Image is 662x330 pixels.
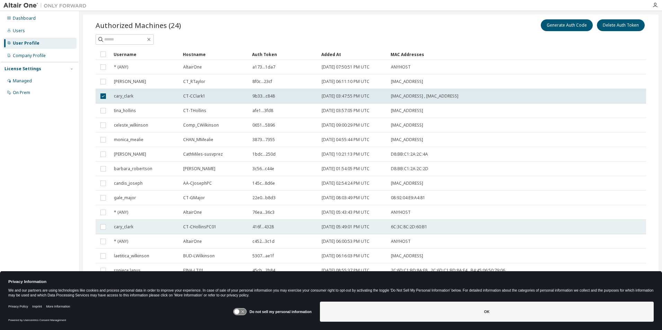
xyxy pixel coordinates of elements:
span: [MAC_ADDRESS] , [MAC_ADDRESS] [391,93,458,99]
div: Auth Token [252,49,316,60]
span: * (ANY) [114,64,128,70]
span: CT-CHollinsPC01 [183,224,216,230]
div: On Prem [13,90,30,95]
span: [MAC_ADDRESS] [391,79,423,84]
span: [DATE] 04:55:44 PM UTC [322,137,369,143]
div: Dashboard [13,16,36,21]
span: 5307...ae1f [252,253,274,259]
span: * (ANY) [114,210,128,215]
span: [DATE] 10:21:13 PM UTC [322,152,369,157]
span: [MAC_ADDRESS] [391,122,423,128]
span: 3873...7355 [252,137,275,143]
span: CT_RTaylor [183,79,205,84]
span: cary_clark [114,224,133,230]
span: [DATE] 03:57:05 PM UTC [322,108,369,113]
span: ANYHOST [391,210,411,215]
span: 0651...5896 [252,122,275,128]
span: [DATE] 07:50:51 PM UTC [322,64,369,70]
span: 145c...8d6e [252,181,275,186]
div: User Profile [13,40,39,46]
span: gale_major [114,195,136,201]
span: roniece.lanus [114,268,141,273]
span: BUD-LWilkinson [183,253,215,259]
span: [MAC_ADDRESS] [391,181,423,186]
span: AltairOne [183,239,202,244]
span: CT-GMajor [183,195,205,201]
span: CathMiles-susvprez [183,152,223,157]
span: FINA-LT01 [183,268,204,273]
span: [DATE] 05:49:01 PM UTC [322,224,369,230]
div: Hostname [183,49,247,60]
span: 1bdc...250d [252,152,276,157]
span: Authorized Machines (24) [96,20,181,30]
span: [DATE] 08:55:37 PM UTC [322,268,369,273]
span: * (ANY) [114,239,128,244]
span: CHAN_MMealie [183,137,213,143]
span: celeste_wilkinson [114,122,148,128]
span: [DATE] 06:11:10 PM UTC [322,79,369,84]
span: 416f...4328 [252,224,274,230]
span: 45cb...2b84 [252,268,275,273]
span: [MAC_ADDRESS] [391,108,423,113]
span: [PERSON_NAME] [183,166,215,172]
span: 3c56...c44e [252,166,274,172]
span: candis_joseph [114,181,143,186]
span: 6C:3C:8C:2D:60:B1 [391,224,427,230]
span: Comp_CWilkinson [183,122,219,128]
button: Generate Auth Code [541,19,593,31]
span: AltairOne [183,64,202,70]
span: AA-CJosephPC [183,181,212,186]
span: [MAC_ADDRESS] [391,137,423,143]
div: Added At [321,49,385,60]
span: [DATE] 03:47:55 PM UTC [322,93,369,99]
span: CT-THollins [183,108,206,113]
span: 2C:6D:C1:BD:8A:E8 , 2C:6D:C1:BD:8A:E4 , B4:45:06:50:79:06 [391,268,505,273]
span: cary_clark [114,93,133,99]
span: ANYHOST [391,239,411,244]
span: afe1...3fd8 [252,108,273,113]
span: tina_hollins [114,108,136,113]
span: [MAC_ADDRESS] [391,253,423,259]
span: [DATE] 01:54:05 PM UTC [322,166,369,172]
span: [DATE] 08:03:49 PM UTC [322,195,369,201]
span: [PERSON_NAME] [114,79,146,84]
span: a173...1da7 [252,64,275,70]
span: 76ea...36c3 [252,210,275,215]
div: Company Profile [13,53,46,58]
div: MAC Addresses [391,49,570,60]
div: Users [13,28,25,34]
span: laetitica_wilkinson [114,253,149,259]
span: monica_mealie [114,137,143,143]
span: barbara_robertson [114,166,152,172]
span: c452...3c1d [252,239,275,244]
span: 08:92:04:E9:A4:81 [391,195,425,201]
img: Altair One [3,2,90,9]
span: [DATE] 02:54:24 PM UTC [322,181,369,186]
span: [PERSON_NAME] [114,152,146,157]
span: D8:BB:C1:2A:2C:4A [391,152,428,157]
span: AltairOne [183,210,202,215]
span: D8:BB:C1:2A:2C:2D [391,166,428,172]
button: Delete Auth Token [597,19,645,31]
span: ANYHOST [391,64,411,70]
div: License Settings [5,66,41,72]
span: 9b33...c848 [252,93,275,99]
div: Managed [13,78,32,84]
span: [DATE] 09:00:29 PM UTC [322,122,369,128]
span: [DATE] 06:16:03 PM UTC [322,253,369,259]
span: [DATE] 05:43:43 PM UTC [322,210,369,215]
div: Username [114,49,177,60]
span: 8f0c...23cf [252,79,272,84]
span: 22e0...b8d3 [252,195,276,201]
span: CT-CClark1 [183,93,205,99]
span: [DATE] 06:00:53 PM UTC [322,239,369,244]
